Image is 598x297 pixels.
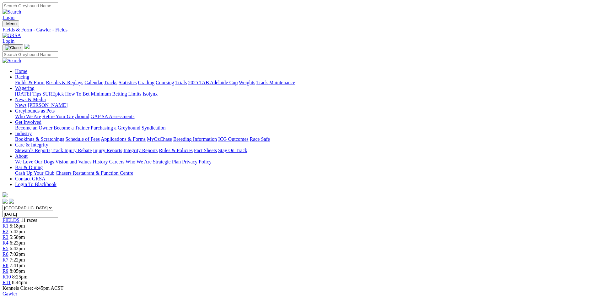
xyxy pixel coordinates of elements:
span: 6:42pm [10,246,25,251]
a: Isolynx [143,91,158,96]
span: Menu [6,21,17,26]
span: 11 races [21,217,37,223]
a: Contact GRSA [15,176,45,181]
a: Trials [175,80,187,85]
a: Login [3,15,14,20]
a: Grading [138,80,154,85]
a: Racing [15,74,29,80]
a: Chasers Restaurant & Function Centre [56,170,133,176]
a: Coursing [156,80,174,85]
a: Care & Integrity [15,142,48,147]
img: Search [3,58,21,63]
a: Calendar [84,80,103,85]
a: Login [3,38,14,44]
span: 7:02pm [10,251,25,257]
a: Race Safe [250,136,270,142]
a: Bookings & Scratchings [15,136,64,142]
a: MyOzChase [147,136,172,142]
button: Toggle navigation [3,20,19,27]
a: Purchasing a Greyhound [91,125,140,130]
a: R6 [3,251,8,257]
a: R11 [3,280,11,285]
a: [DATE] Tips [15,91,41,96]
div: Care & Integrity [15,148,595,153]
span: 8:05pm [10,268,25,274]
input: Search [3,51,58,58]
a: Rules & Policies [159,148,193,153]
a: Fact Sheets [194,148,217,153]
img: Search [3,9,21,15]
a: Careers [109,159,124,164]
div: Bar & Dining [15,170,595,176]
img: logo-grsa-white.png [3,192,8,197]
a: Track Injury Rebate [51,148,92,153]
img: facebook.svg [3,199,8,204]
img: logo-grsa-white.png [24,44,30,49]
a: History [93,159,108,164]
a: Privacy Policy [182,159,212,164]
span: 5:18pm [10,223,25,228]
a: R3 [3,234,8,240]
input: Search [3,3,58,9]
span: 5:58pm [10,234,25,240]
a: R5 [3,246,8,251]
a: R1 [3,223,8,228]
span: 8:25pm [12,274,28,279]
a: FIELDS [3,217,19,223]
a: 2025 TAB Adelaide Cup [188,80,238,85]
a: R9 [3,268,8,274]
a: Stay On Track [218,148,247,153]
a: Retire Your Greyhound [42,114,89,119]
span: Kennels Close: 4:45pm ACST [3,285,63,291]
a: Cash Up Your Club [15,170,54,176]
a: Stewards Reports [15,148,50,153]
a: Fields & Form - Gawler - Fields [3,27,595,33]
a: Gawler [3,291,17,296]
a: Integrity Reports [123,148,158,153]
a: Injury Reports [93,148,122,153]
a: Become an Owner [15,125,52,130]
a: Strategic Plan [153,159,181,164]
a: Bar & Dining [15,165,43,170]
a: Weights [239,80,255,85]
span: 8:44pm [12,280,27,285]
a: Industry [15,131,32,136]
button: Toggle navigation [3,44,23,51]
a: R8 [3,263,8,268]
span: 6:23pm [10,240,25,245]
a: Schedule of Fees [65,136,100,142]
a: Syndication [142,125,165,130]
div: Get Involved [15,125,595,131]
div: Racing [15,80,595,85]
a: Track Maintenance [256,80,295,85]
a: Breeding Information [173,136,217,142]
a: News [15,102,26,108]
a: Who We Are [15,114,41,119]
a: Become a Trainer [54,125,89,130]
img: twitter.svg [9,199,14,204]
span: 7:22pm [10,257,25,262]
img: Close [5,45,21,50]
a: Home [15,69,27,74]
a: Minimum Betting Limits [91,91,141,96]
a: Get Involved [15,119,41,125]
div: Wagering [15,91,595,97]
div: News & Media [15,102,595,108]
a: R2 [3,229,8,234]
span: 5:42pm [10,229,25,234]
a: Greyhounds as Pets [15,108,55,113]
a: Applications & Forms [101,136,146,142]
img: GRSA [3,33,21,38]
a: Tracks [104,80,117,85]
a: We Love Our Dogs [15,159,54,164]
a: R10 [3,274,11,279]
a: Results & Replays [46,80,83,85]
a: About [15,153,28,159]
span: 7:41pm [10,263,25,268]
